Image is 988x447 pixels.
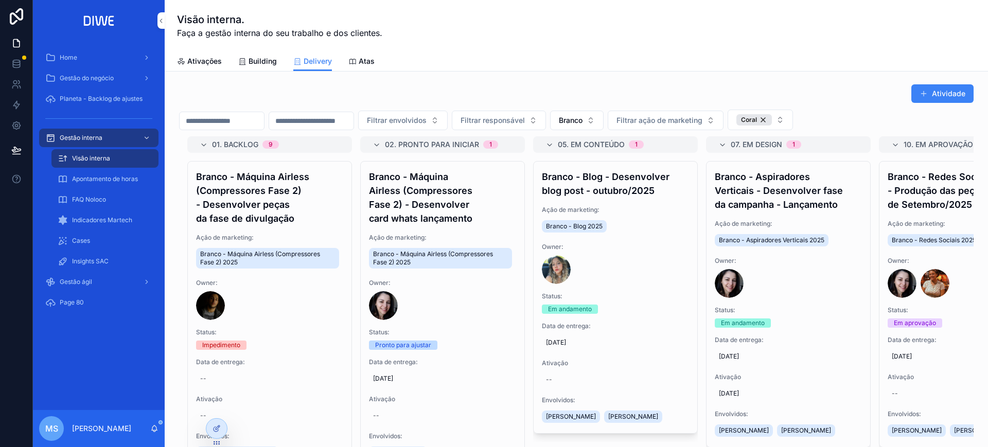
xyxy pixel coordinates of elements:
a: Indicadores Martech [51,211,158,229]
span: 10. Em aprovação [904,139,973,150]
div: -- [373,412,379,420]
div: 9 [269,140,273,149]
span: Data de entrega: [715,336,862,344]
a: Home [39,48,158,67]
h4: Branco - Máquina Airless (Compressores Fase 2) - Desenvolver peças da fase de divulgação [196,170,343,225]
span: Gestão do negócio [60,74,114,82]
span: [DATE] [373,374,512,383]
span: Insights SAC [72,257,109,265]
span: 02. Pronto para iniciar [385,139,479,150]
span: 07. Em design [731,139,782,150]
span: [PERSON_NAME] [719,426,769,435]
span: 01. Backlog [212,139,258,150]
span: Atas [359,56,375,66]
a: Gestão interna [39,129,158,147]
span: Cases [72,237,90,245]
span: Envolvidos: [196,432,343,440]
span: Page 80 [60,298,84,307]
span: Status: [715,306,862,314]
span: Filtrar envolvidos [367,115,427,126]
div: 1 [489,140,492,149]
span: Owner: [196,279,343,287]
span: Home [60,53,77,62]
button: Atividade [911,84,974,103]
span: Ação de marketing: [715,220,862,228]
span: Visão interna [72,154,110,163]
span: Ação de marketing: [542,206,689,214]
a: Atas [348,52,375,73]
span: Ativação [369,395,516,403]
span: Status: [542,292,689,300]
span: Planeta - Backlog de ajustes [60,95,143,103]
a: Planeta - Backlog de ajustes [39,90,158,108]
span: Gestão interna [60,134,102,142]
a: Branco - Blog - Desenvolver blog post - outubro/2025Ação de marketing:Branco - Blog 2025Owner:Sta... [533,161,698,434]
a: FAQ Noloco [51,190,158,209]
span: Branco - Redes Sociais 2025 [892,236,976,244]
span: [DATE] [719,389,858,398]
div: -- [546,376,552,384]
button: Select Button [728,110,793,130]
div: -- [200,412,206,420]
span: Faça a gestão interna do seu trabalho e dos clientes. [177,27,382,39]
h1: Visão interna. [177,12,382,27]
button: Unselect 8 [736,114,772,126]
span: [PERSON_NAME] [781,426,831,435]
span: Data de entrega: [196,358,343,366]
div: Pronto para ajustar [375,341,431,350]
div: 1 [635,140,638,149]
a: Building [238,52,277,73]
span: Ativação [542,359,689,367]
a: Insights SAC [51,252,158,271]
span: Branco - Máquina Airless (Compressores Fase 2) 2025 [200,250,335,266]
h4: Branco - Máquina Airless (Compressores Fase 2) - Desenvolver card whats lançamento [369,170,516,225]
div: -- [200,374,206,383]
span: [PERSON_NAME] [608,413,658,421]
a: Gestão ágil [39,273,158,291]
span: Status: [369,328,516,336]
span: Indicadores Martech [72,216,132,224]
span: Branco - Blog 2025 [546,222,603,230]
span: [PERSON_NAME] [546,413,596,421]
a: Apontamento de horas [51,170,158,188]
div: Em andamento [721,318,765,328]
h4: Branco - Blog - Desenvolver blog post - outubro/2025 [542,170,689,198]
span: Owner: [715,257,862,265]
span: [DATE] [546,338,685,347]
div: Em andamento [548,305,592,314]
div: -- [892,389,898,398]
span: Ativações [187,56,222,66]
p: [PERSON_NAME] [72,423,131,434]
span: Owner: [542,243,689,251]
span: Coral [741,116,757,124]
span: 05. Em conteúdo [558,139,625,150]
span: Ação de marketing: [196,234,343,242]
span: Apontamento de horas [72,175,138,183]
button: Select Button [608,111,724,130]
span: Branco - Máquina Airless (Compressores Fase 2) 2025 [373,250,508,266]
span: Delivery [304,56,332,66]
button: Select Button [452,111,546,130]
a: Delivery [293,52,332,71]
a: Gestão do negócio [39,69,158,87]
span: MS [45,422,58,435]
span: Ação de marketing: [369,234,516,242]
a: Visão interna [51,149,158,168]
span: Filtrar responsável [461,115,525,126]
span: Building [249,56,277,66]
span: Owner: [369,279,516,287]
span: Gestão ágil [60,278,92,286]
a: Page 80 [39,293,158,312]
span: Data de entrega: [542,322,689,330]
a: Cases [51,231,158,250]
span: [DATE] [719,352,858,361]
button: Select Button [358,111,448,130]
h4: Branco - Aspiradores Verticais - Desenvolver fase da campanha - Lançamento [715,170,862,211]
span: Envolvidos: [715,410,862,418]
span: Ativação [715,373,862,381]
a: Ativações [177,52,222,73]
span: [PERSON_NAME] [892,426,942,435]
div: Impedimento [202,341,240,350]
img: App logo [80,12,118,29]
